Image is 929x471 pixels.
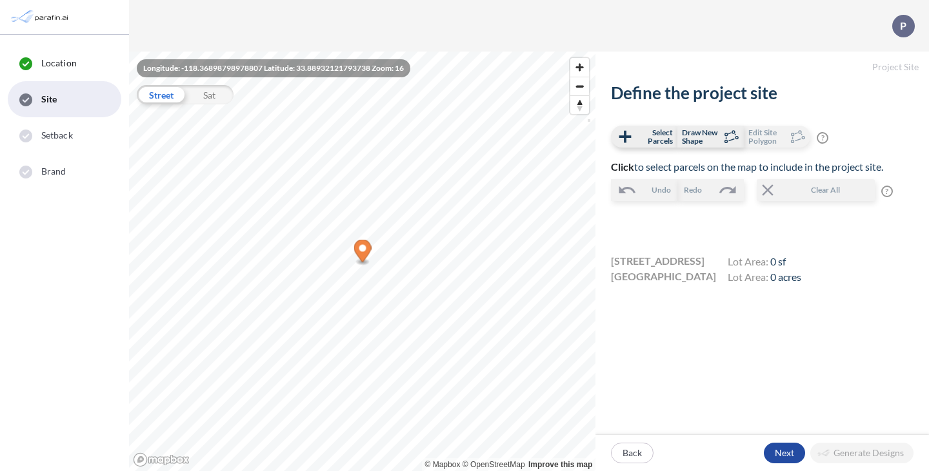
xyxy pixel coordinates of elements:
canvas: Map [129,52,595,471]
span: Site [41,93,57,106]
span: Setback [41,129,73,142]
span: 0 acres [770,271,801,283]
b: Click [611,160,634,173]
span: Redo [684,184,702,196]
button: Undo [611,179,677,201]
button: Zoom out [570,77,589,95]
span: Select Parcels [635,128,673,145]
button: Next [764,443,805,463]
p: Back [623,447,642,459]
span: Draw New Shape [682,128,720,145]
h4: Lot Area: [728,271,801,286]
h4: Lot Area: [728,255,801,271]
div: Map marker [354,240,372,266]
a: Mapbox homepage [133,452,190,467]
div: Street [137,85,185,104]
span: Location [41,57,77,70]
a: Mapbox [425,460,461,469]
div: Longitude: -118.36898798978807 Latitude: 33.88932121793738 Zoom: 16 [137,59,410,77]
a: OpenStreetMap [463,460,525,469]
span: ? [881,186,893,197]
a: Improve this map [528,460,592,469]
button: Back [611,443,654,463]
span: ? [817,132,828,144]
h2: Define the project site [611,83,914,103]
h5: Project Site [595,52,929,83]
span: [GEOGRAPHIC_DATA] [611,269,716,284]
span: Clear All [777,184,873,196]
span: Undo [652,184,671,196]
span: Reset bearing to north [570,96,589,114]
button: Clear All [757,179,874,201]
span: [STREET_ADDRESS] [611,253,704,269]
span: to select parcels on the map to include in the project site. [611,160,883,173]
button: Reset bearing to north [570,95,589,114]
button: Zoom in [570,58,589,77]
button: Redo [677,179,744,201]
span: 0 sf [770,255,786,267]
p: Next [775,447,794,459]
p: P [900,20,906,32]
img: Parafin [10,5,72,29]
span: Edit Site Polygon [748,128,786,145]
span: Brand [41,165,66,178]
div: Sat [185,85,234,104]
